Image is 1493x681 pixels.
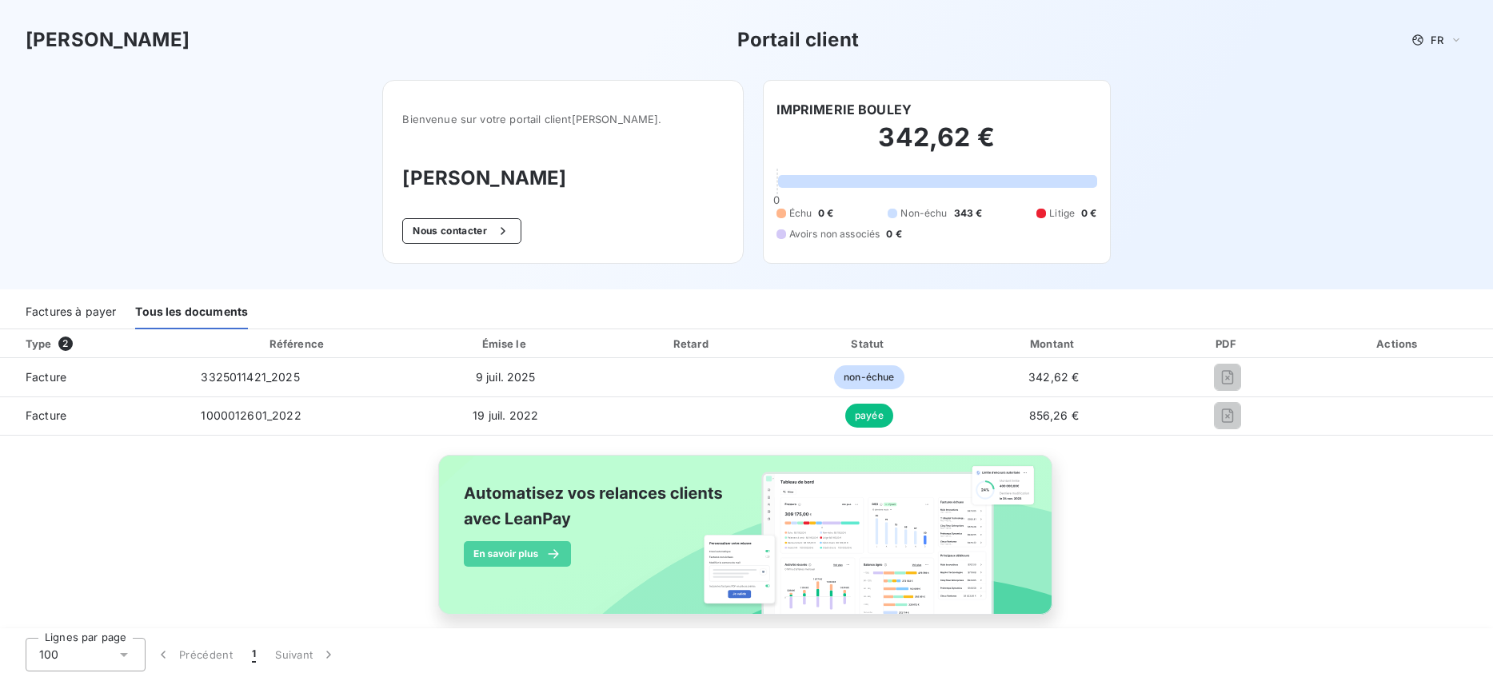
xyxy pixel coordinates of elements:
h3: [PERSON_NAME] [26,26,190,54]
h6: IMPRIMERIE BOULEY [776,100,912,119]
span: 0 € [818,206,833,221]
div: Statut [785,336,953,352]
span: non-échue [834,365,904,389]
span: Échu [789,206,812,221]
span: 342,62 € [1028,370,1079,384]
span: Facture [13,408,175,424]
span: Litige [1049,206,1075,221]
button: Précédent [146,638,242,671]
div: Tous les documents [135,296,248,329]
span: FR [1431,34,1443,46]
button: 1 [242,638,265,671]
button: Suivant [265,638,346,671]
span: 2 [58,337,73,351]
div: Référence [269,337,324,350]
span: Non-échu [900,206,947,221]
span: 3325011421_2025 [201,370,299,384]
span: Avoirs non associés [789,227,880,241]
span: 0 € [1081,206,1096,221]
button: Nous contacter [402,218,521,244]
div: PDF [1154,336,1300,352]
span: Bienvenue sur votre portail client [PERSON_NAME] . [402,113,723,125]
span: 343 € [954,206,983,221]
h2: 342,62 € [776,121,1097,169]
span: 0 € [886,227,901,241]
span: 100 [39,647,58,663]
div: Montant [960,336,1148,352]
h3: Portail client [737,26,859,54]
div: Type [16,336,185,352]
span: 1 [252,647,256,663]
span: 1000012601_2022 [201,408,301,422]
span: payée [845,404,893,428]
div: Actions [1307,336,1490,352]
div: Émise le [411,336,599,352]
span: 0 [773,193,780,206]
span: 9 juil. 2025 [476,370,536,384]
span: 19 juil. 2022 [473,408,538,422]
span: Facture [13,369,175,385]
div: Retard [606,336,779,352]
div: Factures à payer [26,296,116,329]
h3: [PERSON_NAME] [402,164,723,193]
img: banner [424,445,1070,642]
span: 856,26 € [1029,408,1079,422]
